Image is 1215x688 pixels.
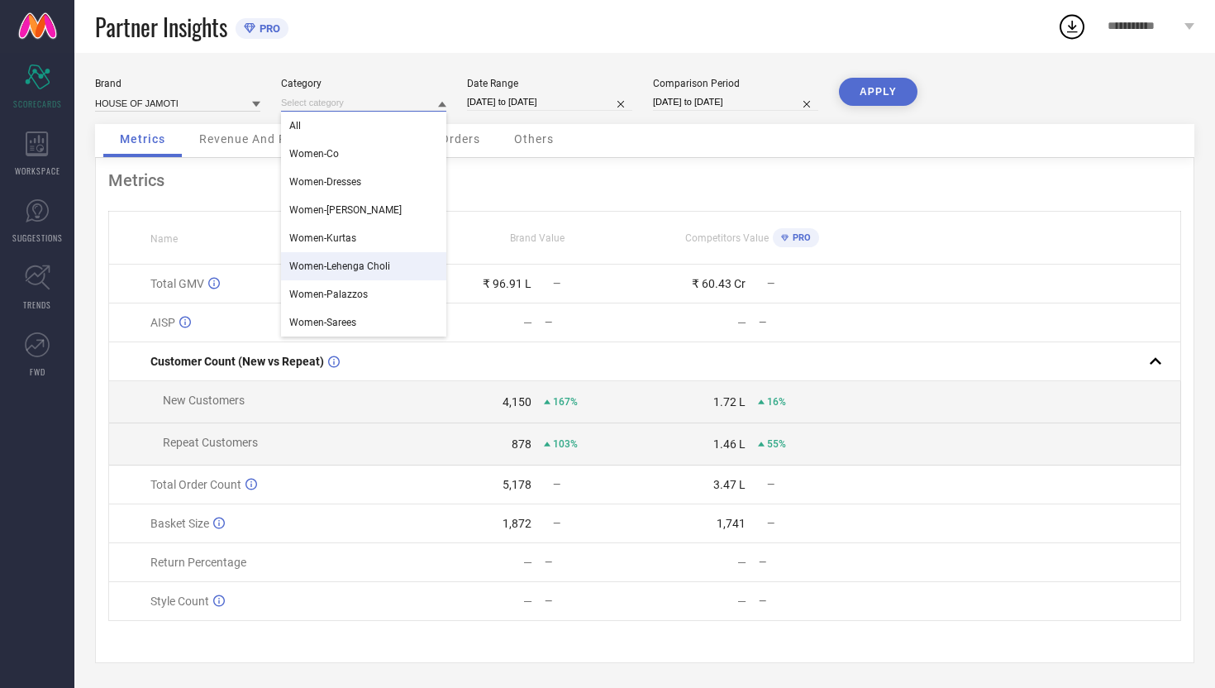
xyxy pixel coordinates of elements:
span: New Customers [163,394,245,407]
div: Date Range [467,78,632,89]
div: — [759,595,858,607]
span: — [553,278,560,289]
span: SUGGESTIONS [12,232,63,244]
span: — [767,518,774,529]
div: Category [281,78,446,89]
div: — [545,595,644,607]
span: Basket Size [150,517,209,530]
span: Others [514,132,554,146]
input: Select date range [467,93,632,111]
span: Revenue And Pricing [199,132,320,146]
div: Women-Dresses [281,168,446,196]
span: Women-Lehenga Choli [289,260,390,272]
div: Metrics [108,170,1181,190]
span: PRO [255,22,280,35]
span: 55% [767,438,786,450]
span: — [767,278,774,289]
span: Women-Palazzos [289,289,368,300]
div: — [737,595,746,608]
div: 4,150 [503,395,531,408]
div: 3.47 L [713,478,746,491]
span: 167% [553,396,578,408]
span: PRO [789,232,811,243]
div: — [759,557,858,568]
div: Women-Palazzos [281,280,446,308]
div: — [545,317,644,328]
input: Select category [281,94,446,112]
span: TRENDS [23,299,51,311]
div: 1,741 [717,517,746,530]
span: All [289,120,301,131]
span: Women-Co [289,148,339,160]
div: ₹ 60.43 Cr [692,277,746,290]
div: 1,872 [503,517,531,530]
div: All [281,112,446,140]
div: 1.72 L [713,395,746,408]
div: — [737,556,746,569]
span: Name [150,233,178,245]
div: Women-Co [281,140,446,168]
span: Total GMV [150,277,204,290]
div: 1.46 L [713,437,746,451]
div: — [523,556,532,569]
span: Repeat Customers [163,436,258,449]
span: Women-Dresses [289,176,361,188]
span: — [553,518,560,529]
span: 103% [553,438,578,450]
span: 16% [767,396,786,408]
span: Competitors Value [685,232,769,244]
button: APPLY [839,78,917,106]
div: Open download list [1057,12,1087,41]
span: Return Percentage [150,556,246,569]
span: FWD [30,365,45,378]
span: SCORECARDS [13,98,62,110]
div: 5,178 [503,478,531,491]
div: Women-Kurtas [281,224,446,252]
span: WORKSPACE [15,165,60,177]
div: — [523,595,532,608]
span: Partner Insights [95,10,227,44]
div: Brand [95,78,260,89]
div: — [545,557,644,568]
div: ₹ 96.91 L [483,277,531,290]
span: Customer Count (New vs Repeat) [150,355,324,368]
span: — [767,479,774,490]
span: Total Order Count [150,478,241,491]
span: Style Count [150,595,209,608]
div: — [737,316,746,329]
span: Women-Sarees [289,317,356,328]
span: AISP [150,316,175,329]
span: Women-Kurtas [289,232,356,244]
div: Comparison Period [653,78,818,89]
span: — [553,479,560,490]
div: — [523,316,532,329]
span: Women-[PERSON_NAME] [289,204,402,216]
span: Brand Value [510,232,565,244]
input: Select comparison period [653,93,818,111]
div: — [759,317,858,328]
div: 878 [512,437,531,451]
span: Metrics [120,132,165,146]
div: Women-Sarees [281,308,446,337]
div: Women-Lehenga Choli [281,252,446,280]
div: Women-Kurta Sets [281,196,446,224]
